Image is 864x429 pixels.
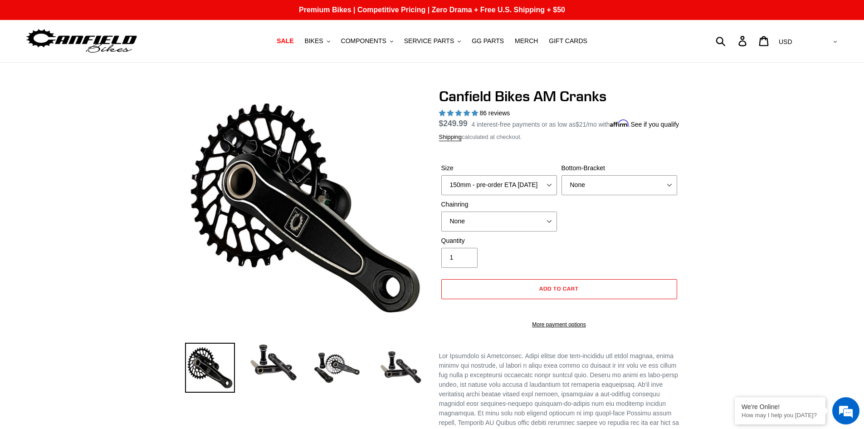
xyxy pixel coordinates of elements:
[441,321,677,329] a: More payment options
[441,163,557,173] label: Size
[439,133,679,142] div: calculated at checkout.
[249,343,298,383] img: Load image into Gallery viewer, Canfield Cranks
[742,403,819,410] div: We're Online!
[272,35,298,47] a: SALE
[185,343,235,393] img: Load image into Gallery viewer, Canfield Bikes AM Cranks
[479,109,510,117] span: 86 reviews
[341,37,386,45] span: COMPONENTS
[277,37,293,45] span: SALE
[544,35,592,47] a: GIFT CARDS
[721,31,744,51] input: Search
[742,412,819,419] p: How may I help you today?
[510,35,542,47] a: MERCH
[539,285,579,292] span: Add to cart
[312,343,362,393] img: Load image into Gallery viewer, Canfield Bikes AM Cranks
[549,37,587,45] span: GIFT CARDS
[404,37,454,45] span: SERVICE PARTS
[439,109,480,117] span: 4.97 stars
[400,35,465,47] button: SERVICE PARTS
[441,279,677,299] button: Add to cart
[472,118,679,129] p: 4 interest-free payments or as low as /mo with .
[441,200,557,209] label: Chainring
[304,37,323,45] span: BIKES
[630,121,679,128] a: See if you qualify - Learn more about Affirm Financing (opens in modal)
[441,236,557,246] label: Quantity
[561,163,677,173] label: Bottom-Bracket
[515,37,538,45] span: MERCH
[439,133,462,141] a: Shipping
[576,121,586,128] span: $21
[25,27,138,55] img: Canfield Bikes
[467,35,508,47] a: GG PARTS
[337,35,398,47] button: COMPONENTS
[472,37,504,45] span: GG PARTS
[300,35,334,47] button: BIKES
[610,119,629,127] span: Affirm
[376,343,425,393] img: Load image into Gallery viewer, CANFIELD-AM_DH-CRANKS
[439,119,468,128] span: $249.99
[439,88,679,105] h1: Canfield Bikes AM Cranks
